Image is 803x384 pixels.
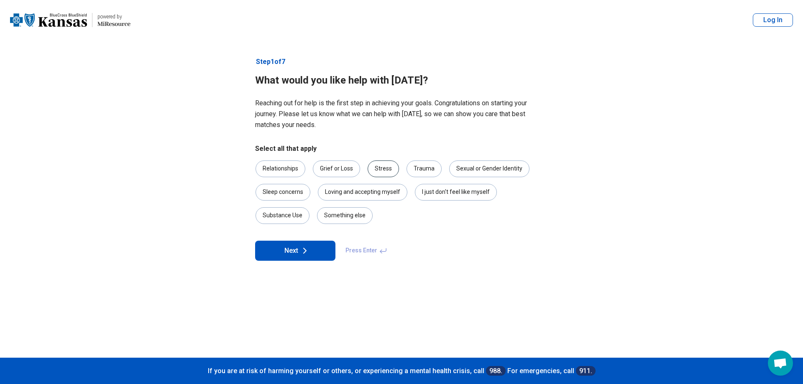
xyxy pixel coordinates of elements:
[576,366,596,376] a: 911.
[368,160,399,177] div: Stress
[415,184,497,201] div: I just don't feel like myself
[255,98,548,130] p: Reaching out for help is the first step in achieving your goals. Congratulations on starting your...
[255,144,317,154] legend: Select all that apply
[313,160,360,177] div: Grief or Loss
[10,10,87,30] img: Blue Cross Blue Shield Kansas
[255,74,548,88] h1: What would you like help with [DATE]?
[407,160,442,177] div: Trauma
[97,13,130,20] div: powered by
[753,13,793,27] button: Log In
[256,207,309,224] div: Substance Use
[255,241,335,261] button: Next
[318,184,407,201] div: Loving and accepting myself
[256,160,305,177] div: Relationships
[486,366,506,376] a: 988.
[340,241,392,261] span: Press Enter
[255,57,548,67] p: Step 1 of 7
[10,10,130,30] a: Blue Cross Blue Shield Kansaspowered by
[768,351,793,376] div: Open chat
[256,184,310,201] div: Sleep concerns
[317,207,373,224] div: Something else
[8,366,795,376] p: If you are at risk of harming yourself or others, or experiencing a mental health crisis, call Fo...
[449,160,529,177] div: Sexual or Gender Identity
